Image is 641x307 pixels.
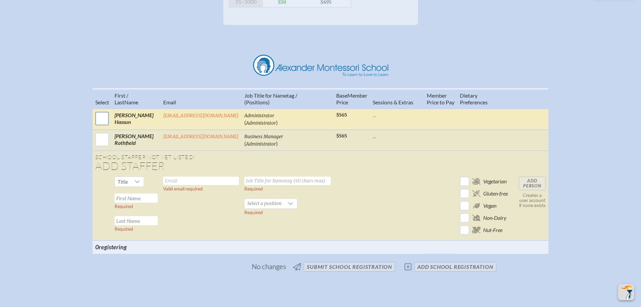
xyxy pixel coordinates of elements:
[460,92,488,105] span: ary Preferences
[163,113,239,119] a: [EMAIL_ADDRESS][DOMAIN_NAME]
[483,214,507,221] span: Non-Dairy
[115,92,128,99] span: First /
[253,55,388,76] img: Alexander Montessori School
[457,89,511,109] th: Diet
[483,190,508,197] span: Gluten-free
[244,119,246,126] span: (
[336,133,347,139] span: $565
[112,89,161,109] th: Name
[115,216,158,225] input: Last Name
[424,89,457,109] th: Member Price to Pay
[115,204,133,209] label: Required
[163,177,239,185] input: Email
[244,210,263,215] label: Required
[112,130,161,151] td: [PERSON_NAME] Rothfield
[163,134,239,139] a: [EMAIL_ADDRESS][DOMAIN_NAME]
[244,134,283,139] span: Business Manager
[373,133,421,139] p: ...
[336,112,347,118] span: $565
[370,89,424,109] th: Sessions & Extras
[115,194,158,203] input: First Name
[363,92,367,99] span: er
[112,109,161,130] td: [PERSON_NAME] Hassun
[99,243,127,251] span: registering
[115,99,124,105] span: Last
[334,89,370,109] th: Memb
[483,178,507,185] span: Vegetarian
[373,112,421,119] p: ...
[242,89,334,109] th: Job Title for Nametag / (Positions)
[276,119,278,126] span: )
[115,177,131,186] span: Title
[244,186,263,191] label: Required
[619,285,633,299] img: To the top
[618,284,634,300] button: Scroll Top
[336,99,348,105] span: Price
[244,177,331,185] input: Job Title for Nametag (40 chars max)
[336,92,347,99] span: Base
[118,178,128,185] span: Title
[95,99,109,105] span: Select
[246,120,276,126] span: Administrator
[276,140,278,147] span: )
[93,240,161,253] th: 0
[252,263,286,270] span: No changes
[245,199,284,208] span: Select a position
[483,227,502,233] span: Nut-Free
[244,113,274,119] span: Administrator
[519,193,546,208] p: Creates a user account if none exists
[163,186,203,191] label: Valid email required
[244,140,246,147] span: (
[161,89,242,109] th: Email
[115,226,133,232] label: Required
[246,141,276,147] span: Administrator
[483,202,496,209] span: Vegan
